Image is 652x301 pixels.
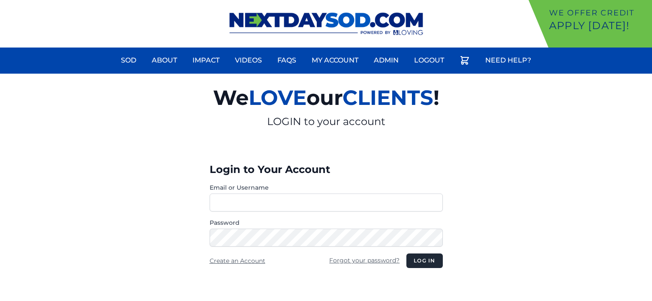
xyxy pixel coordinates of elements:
[187,50,225,71] a: Impact
[343,85,433,110] span: CLIENTS
[249,85,306,110] span: LOVE
[549,7,649,19] p: We offer Credit
[480,50,536,71] a: Need Help?
[329,256,400,264] a: Forgot your password?
[210,218,443,227] label: Password
[147,50,182,71] a: About
[272,50,301,71] a: FAQs
[114,80,539,115] h2: We our !
[114,115,539,128] p: LOGIN to your account
[549,19,649,33] p: Apply [DATE]!
[306,50,364,71] a: My Account
[369,50,404,71] a: Admin
[409,50,449,71] a: Logout
[406,253,442,268] button: Log in
[210,163,443,176] h3: Login to Your Account
[210,183,443,192] label: Email or Username
[116,50,141,71] a: Sod
[210,257,265,265] a: Create an Account
[230,50,267,71] a: Videos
